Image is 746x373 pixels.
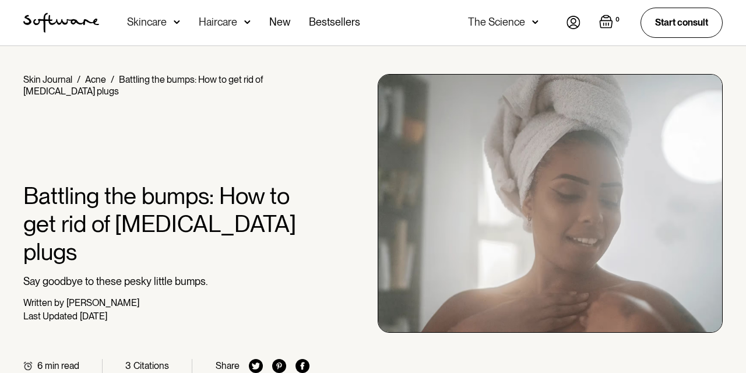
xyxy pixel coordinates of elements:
img: arrow down [244,16,251,28]
img: arrow down [174,16,180,28]
div: Skincare [127,16,167,28]
img: twitter icon [249,359,263,373]
div: Citations [133,360,169,371]
a: Open empty cart [599,15,622,31]
a: Acne [85,74,106,85]
img: arrow down [532,16,539,28]
div: / [111,74,114,85]
div: min read [45,360,79,371]
div: [PERSON_NAME] [66,297,139,308]
div: The Science [468,16,525,28]
div: Last Updated [23,311,78,322]
div: Haircare [199,16,237,28]
img: pinterest icon [272,359,286,373]
a: home [23,13,99,33]
div: [DATE] [80,311,107,322]
h1: Battling the bumps: How to get rid of [MEDICAL_DATA] plugs [23,182,309,266]
div: Share [216,360,240,371]
div: / [77,74,80,85]
div: 0 [613,15,622,25]
a: Skin Journal [23,74,72,85]
a: Start consult [641,8,723,37]
p: Say goodbye to these pesky little bumps. [23,275,309,288]
div: Battling the bumps: How to get rid of [MEDICAL_DATA] plugs [23,74,263,97]
div: 6 [37,360,43,371]
div: 3 [125,360,131,371]
div: Written by [23,297,64,308]
img: Software Logo [23,13,99,33]
img: facebook icon [295,359,309,373]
